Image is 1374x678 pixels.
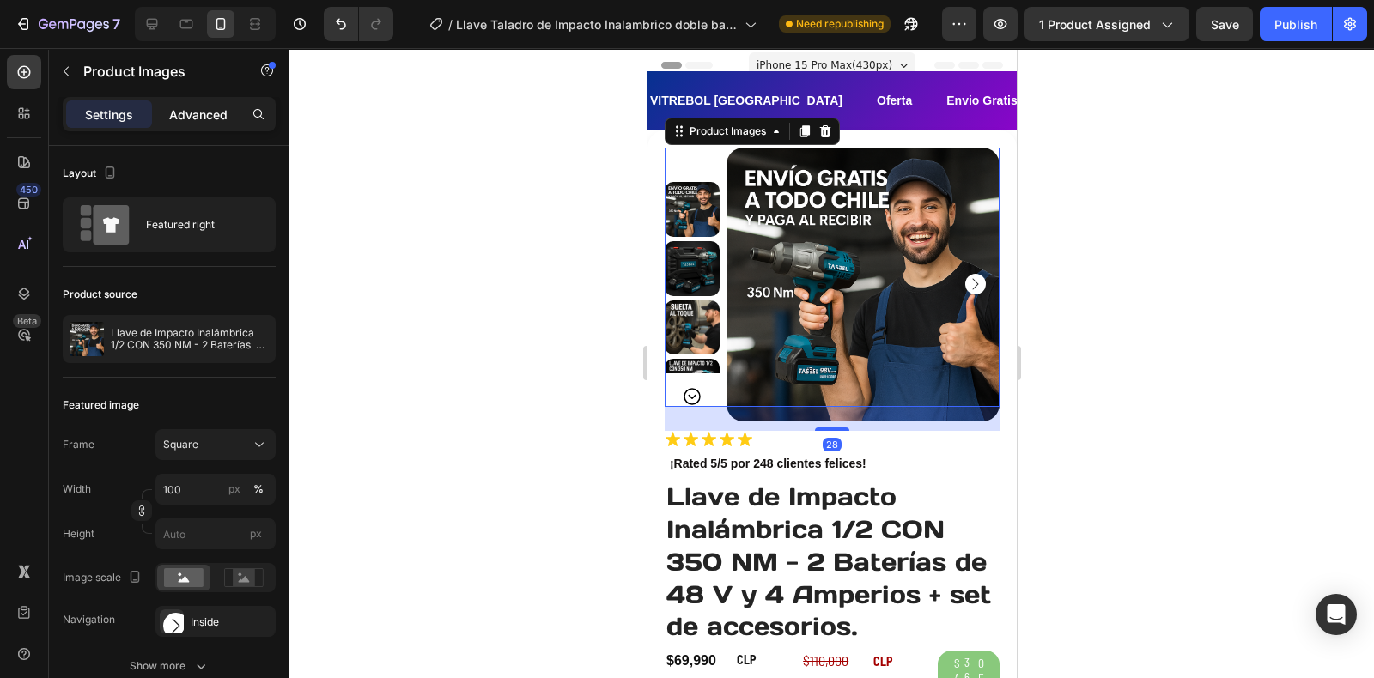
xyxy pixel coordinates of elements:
[163,437,198,452] span: Square
[253,481,264,497] div: %
[70,322,104,356] img: product feature img
[328,606,339,655] div: OFF
[63,612,115,627] div: Navigation
[112,14,120,34] p: 7
[1211,17,1239,32] span: Save
[796,16,884,32] span: Need republishing
[63,397,139,413] div: Featured image
[63,481,91,497] label: Width
[16,183,41,197] div: 450
[248,479,269,499] button: px
[1260,7,1332,41] button: Publish
[1274,15,1317,33] div: Publish
[304,606,315,655] div: SAL
[224,479,245,499] button: %
[111,327,269,351] p: Llave de Impacto Inalámbrica 1/2 CON 350 NM - 2 Baterías de 48 V y 4 Amperios + set de accesorios.
[1039,15,1151,33] span: 1 product assigned
[155,429,276,460] button: Square
[85,106,133,124] p: Settings
[7,7,128,41] button: 7
[169,106,228,124] p: Advanced
[456,15,738,33] span: Llave Taladro de Impacto Inalambrico doble batería de 48v + Accesorios
[13,314,41,328] div: Beta
[1316,594,1357,635] div: Open Intercom Messenger
[83,61,229,82] p: Product Images
[324,7,393,41] div: Undo/Redo
[63,437,94,452] label: Frame
[130,657,210,675] div: Show more
[228,481,240,497] div: px
[155,518,276,549] input: px
[315,606,328,653] div: 36%
[63,162,120,185] div: Layout
[63,526,94,542] label: Height
[146,205,251,245] div: Featured right
[250,527,262,540] span: px
[1196,7,1253,41] button: Save
[647,48,1017,678] iframe: Design area
[63,287,137,302] div: Product source
[191,614,271,630] div: Inside
[63,566,145,590] div: Image scale
[155,474,276,505] input: px%
[1024,7,1189,41] button: 1 product assigned
[448,15,453,33] span: /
